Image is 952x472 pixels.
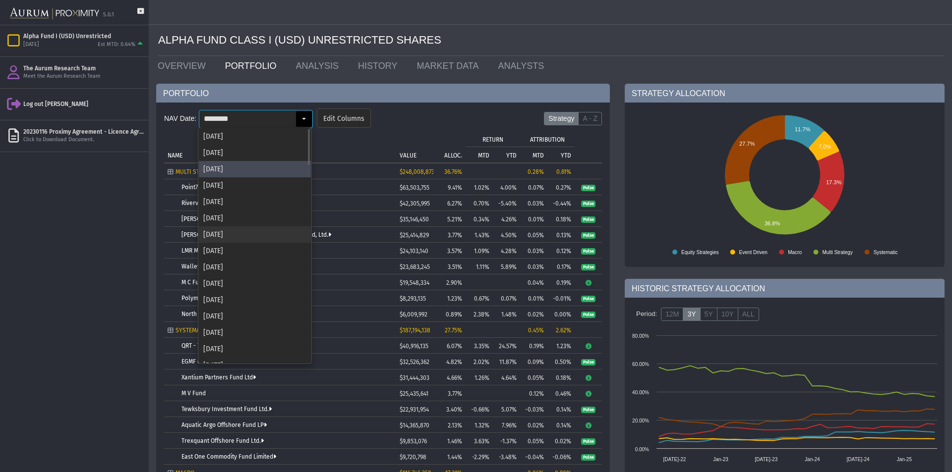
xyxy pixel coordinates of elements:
[547,147,575,162] td: Column YTD
[625,84,945,103] div: STRATEGY ALLOCATION
[493,290,520,306] td: 0.07%
[447,454,462,461] span: 1.44%
[581,312,595,318] span: Pulse
[466,147,493,162] td: Column MTD
[520,369,547,385] td: 0.05%
[181,279,206,286] a: M C Fund
[493,227,520,243] td: 4.50%
[466,306,493,322] td: 2.38%
[547,306,575,322] td: 0.00%
[181,263,270,270] a: Walleye Opportunities Fund Ltd
[547,385,575,401] td: 0.46%
[400,311,427,318] span: $6,009,992
[581,264,595,271] span: Pulse
[581,263,595,270] a: Pulse
[445,327,462,334] span: 27.75%
[23,41,39,49] div: [DATE]
[530,136,565,143] p: ATTRIBUTION
[199,357,311,373] div: [DATE]
[199,161,311,177] div: [DATE]
[199,259,311,275] div: [DATE]
[447,438,462,445] span: 1.46%
[444,152,462,159] p: ALLOC.
[199,341,311,357] div: [DATE]
[520,338,547,354] td: 0.19%
[581,453,595,460] a: Pulse
[493,433,520,449] td: -1.37%
[400,184,429,191] span: $63,503,755
[218,56,289,76] a: PORTFOLIO
[493,179,520,195] td: 4.00%
[181,453,276,460] a: East One Commodity Fund Limited
[447,216,462,223] span: 5.21%
[466,338,493,354] td: 3.35%
[739,141,755,147] text: 27.7%
[400,295,426,302] span: $8,293,135
[713,457,728,462] text: Jan-23
[181,200,305,207] a: Riverview Omni Offshore Fund (Cayman) Ltd.
[632,333,649,339] text: 80.00%
[581,185,595,192] span: Pulse
[168,152,182,159] p: NAME
[164,131,396,162] td: Column NAME
[400,343,428,350] span: $40,916,135
[317,108,371,128] dx-button: Edit Columns
[788,250,802,255] text: Macro
[466,179,493,195] td: 1.02%
[547,417,575,433] td: 0.14%
[466,243,493,259] td: 1.09%
[581,200,595,207] a: Pulse
[466,417,493,433] td: 1.32%
[578,112,602,126] label: A - Z
[625,279,945,298] div: HISTORIC STRATEGY ALLOCATION
[547,227,575,243] td: 0.13%
[400,454,426,461] span: $9,720,798
[466,369,493,385] td: 1.26%
[448,232,462,239] span: 3.77%
[296,110,312,127] div: Select
[181,342,250,349] a: QRT - Torus Feeder 3 Ltd
[581,184,595,191] a: Pulse
[400,438,427,445] span: $9,853,076
[493,243,520,259] td: 4.28%
[551,168,571,175] div: 0.61%
[561,152,571,159] p: YTD
[506,152,517,159] p: YTD
[23,64,145,72] div: The Aurum Research Team
[581,296,595,303] span: Pulse
[181,374,256,381] a: Xantium Partners Fund Ltd
[199,194,311,210] div: [DATE]
[199,243,311,259] div: [DATE]
[199,210,311,226] div: [DATE]
[493,195,520,211] td: -5.40%
[805,457,820,462] text: Jan-24
[400,263,430,270] span: $23,683,245
[520,147,547,162] td: Column MTD
[547,354,575,369] td: 0.50%
[635,447,649,452] text: 0.00%
[547,274,575,290] td: 0.19%
[181,215,310,222] a: [PERSON_NAME] Alpha Strategies Fund Limited
[717,308,738,321] label: 10Y
[663,457,686,462] text: [DATE]-22
[575,131,602,162] td: Column
[581,358,595,365] a: Pulse
[520,211,547,227] td: 0.01%
[520,290,547,306] td: 0.01%
[493,306,520,322] td: 1.48%
[581,201,595,208] span: Pulse
[493,417,520,433] td: 7.96%
[547,433,575,449] td: 0.02%
[448,263,462,270] span: 3.51%
[199,308,311,324] div: [DATE]
[547,290,575,306] td: -0.01%
[23,128,145,136] div: 20230116 Proximy Agreement - Licence Agreement executed by Siemprelara.pdf
[400,216,429,223] span: $35,146,450
[581,295,595,302] a: Pulse
[351,56,409,76] a: HISTORY
[581,406,595,413] a: Pulse
[524,168,544,175] div: 0.28%
[400,279,429,286] span: $19,548,334
[581,438,595,445] span: Pulse
[826,179,841,185] text: 17.3%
